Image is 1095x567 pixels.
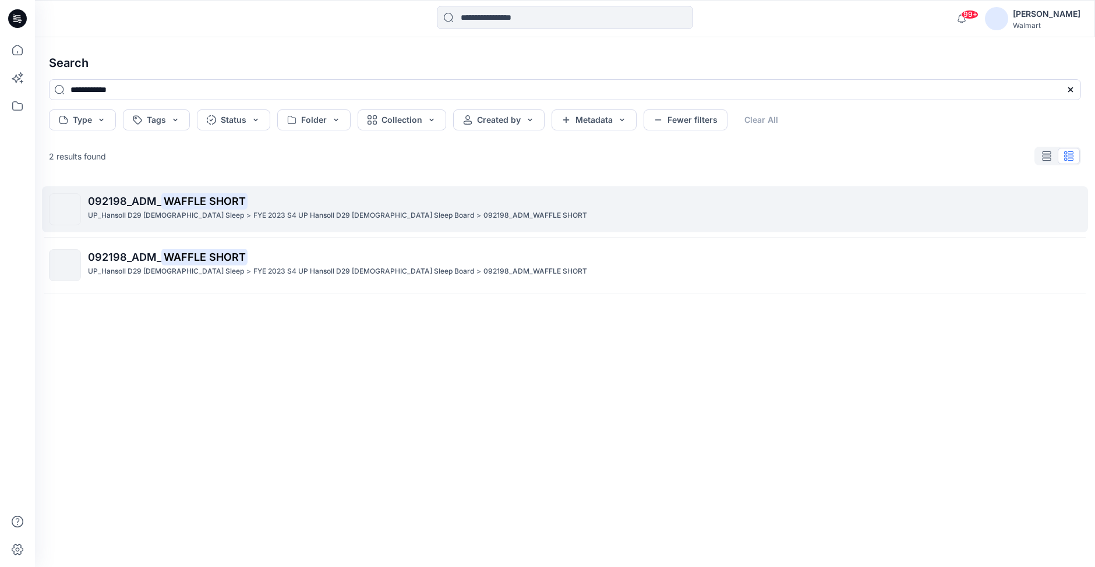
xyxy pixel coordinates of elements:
[246,210,251,222] p: >
[246,265,251,278] p: >
[42,242,1088,288] a: 092198_ADM_WAFFLE SHORTUP_Hansoll D29 [DEMOGRAPHIC_DATA] Sleep>FYE 2023 S4 UP Hansoll D29 [DEMOGR...
[42,186,1088,232] a: 092198_ADM_WAFFLE SHORTUP_Hansoll D29 [DEMOGRAPHIC_DATA] Sleep>FYE 2023 S4 UP Hansoll D29 [DEMOGR...
[476,210,481,222] p: >
[961,10,979,19] span: 99+
[453,109,545,130] button: Created by
[197,109,270,130] button: Status
[88,210,244,222] p: UP_Hansoll D29 Ladies Sleep
[476,265,481,278] p: >
[88,265,244,278] p: UP_Hansoll D29 Ladies Sleep
[161,249,248,265] mark: WAFFLE SHORT
[1013,7,1080,21] div: [PERSON_NAME]
[253,210,474,222] p: FYE 2023 S4 UP Hansoll D29 Ladies Sleep Board
[88,195,161,207] span: 092198_ADM_
[1013,21,1080,30] div: Walmart
[49,150,106,162] p: 2 results found
[483,210,587,222] p: 092198_ADM_WAFFLE SHORT
[123,109,190,130] button: Tags
[985,7,1008,30] img: avatar
[358,109,446,130] button: Collection
[49,109,116,130] button: Type
[161,193,248,209] mark: WAFFLE SHORT
[552,109,637,130] button: Metadata
[277,109,351,130] button: Folder
[253,265,474,278] p: FYE 2023 S4 UP Hansoll D29 Ladies Sleep Board
[40,47,1090,79] h4: Search
[483,265,587,278] p: 092198_ADM_WAFFLE SHORT
[644,109,727,130] button: Fewer filters
[88,251,161,263] span: 092198_ADM_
